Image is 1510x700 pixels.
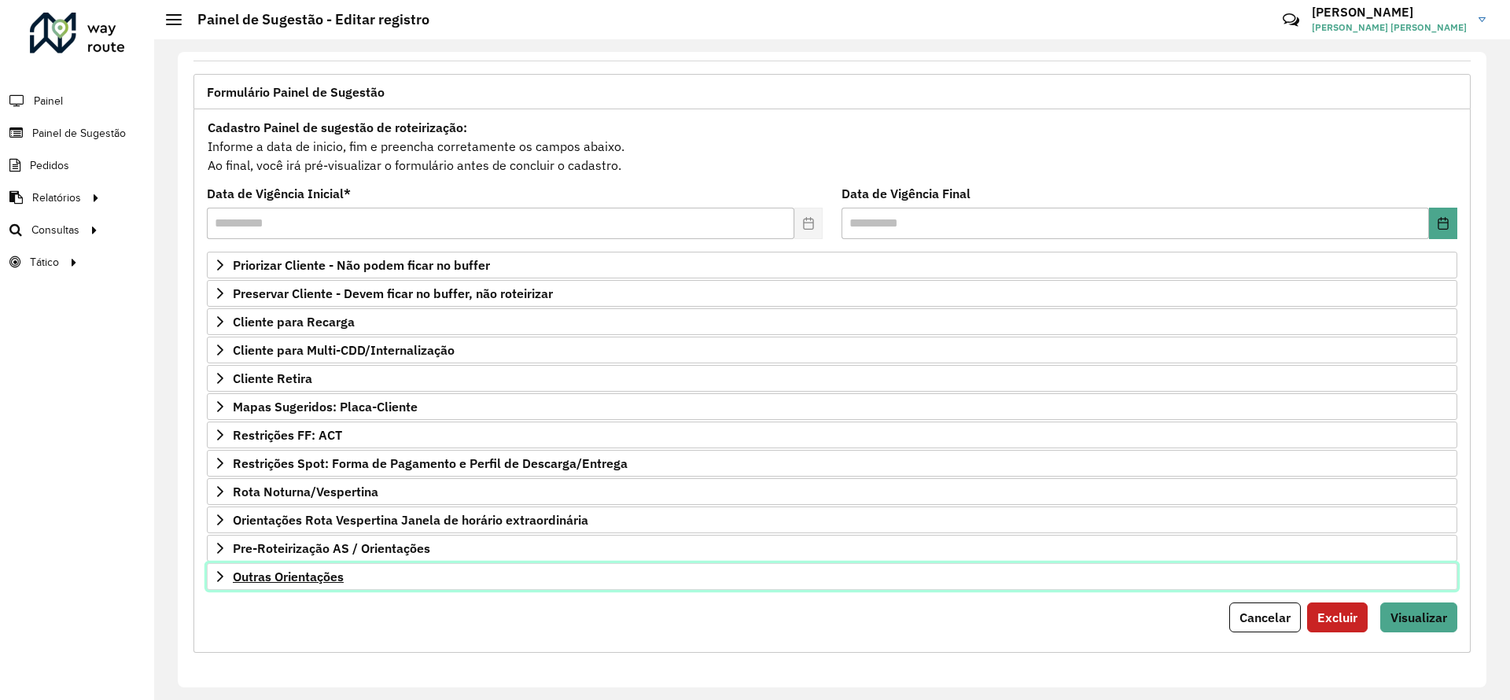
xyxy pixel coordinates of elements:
h3: [PERSON_NAME] [1312,5,1467,20]
button: Excluir [1307,602,1368,632]
span: Rota Noturna/Vespertina [233,485,378,498]
button: Visualizar [1380,602,1457,632]
a: Pre-Roteirização AS / Orientações [207,535,1457,562]
button: Choose Date [1429,208,1457,239]
h2: Painel de Sugestão - Editar registro [182,11,429,28]
span: Cliente para Recarga [233,315,355,328]
label: Data de Vigência Inicial [207,184,351,203]
a: Orientações Rota Vespertina Janela de horário extraordinária [207,507,1457,533]
div: Informe a data de inicio, fim e preencha corretamente os campos abaixo. Ao final, você irá pré-vi... [207,117,1457,175]
a: Mapas Sugeridos: Placa-Cliente [207,393,1457,420]
a: Outras Orientações [207,563,1457,590]
span: Relatórios [32,190,81,206]
span: Priorizar Cliente - Não podem ficar no buffer [233,259,490,271]
span: Excluir [1317,610,1357,625]
a: Cliente Retira [207,365,1457,392]
span: Outras Orientações [233,570,344,583]
a: Restrições FF: ACT [207,422,1457,448]
span: Cliente Retira [233,372,312,385]
span: Visualizar [1390,610,1447,625]
span: Orientações Rota Vespertina Janela de horário extraordinária [233,514,588,526]
span: Preservar Cliente - Devem ficar no buffer, não roteirizar [233,287,553,300]
span: Consultas [31,222,79,238]
a: Contato Rápido [1274,3,1308,37]
a: Cliente para Multi-CDD/Internalização [207,337,1457,363]
span: Cliente para Multi-CDD/Internalização [233,344,455,356]
span: Formulário Painel de Sugestão [207,86,385,98]
span: Painel de Sugestão [32,125,126,142]
span: Restrições FF: ACT [233,429,342,441]
a: Priorizar Cliente - Não podem ficar no buffer [207,252,1457,278]
a: Rota Noturna/Vespertina [207,478,1457,505]
label: Data de Vigência Final [842,184,970,203]
a: Restrições Spot: Forma de Pagamento e Perfil de Descarga/Entrega [207,450,1457,477]
a: Cliente para Recarga [207,308,1457,335]
strong: Cadastro Painel de sugestão de roteirização: [208,120,467,135]
span: Tático [30,254,59,271]
span: Painel [34,93,63,109]
button: Cancelar [1229,602,1301,632]
span: Mapas Sugeridos: Placa-Cliente [233,400,418,413]
span: Pre-Roteirização AS / Orientações [233,542,430,554]
a: Preservar Cliente - Devem ficar no buffer, não roteirizar [207,280,1457,307]
span: Restrições Spot: Forma de Pagamento e Perfil de Descarga/Entrega [233,457,628,470]
span: Cancelar [1239,610,1291,625]
span: [PERSON_NAME] [PERSON_NAME] [1312,20,1467,35]
span: Pedidos [30,157,69,174]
